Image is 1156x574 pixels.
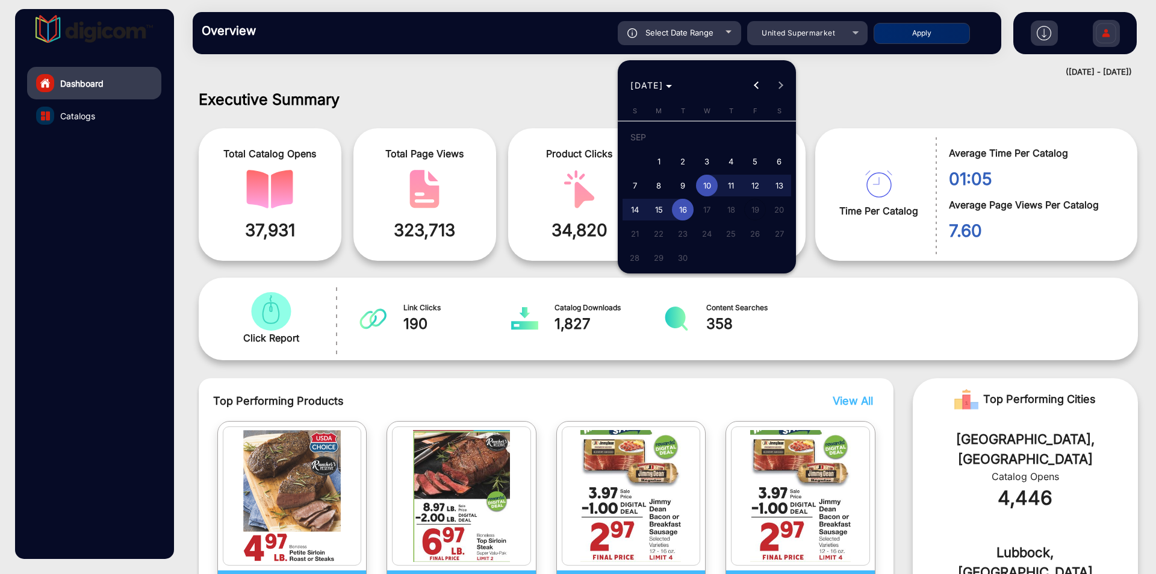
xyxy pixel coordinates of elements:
[623,222,647,246] button: September 21, 2025
[671,173,695,198] button: September 9, 2025
[648,247,670,269] span: 29
[696,151,718,172] span: 3
[647,198,671,222] button: September 15, 2025
[671,222,695,246] button: September 23, 2025
[671,149,695,173] button: September 2, 2025
[744,223,766,245] span: 26
[729,107,733,115] span: T
[672,247,694,269] span: 30
[672,151,694,172] span: 2
[767,149,791,173] button: September 6, 2025
[624,247,645,269] span: 28
[720,223,742,245] span: 25
[648,175,670,196] span: 8
[647,222,671,246] button: September 22, 2025
[768,151,790,172] span: 6
[720,151,742,172] span: 4
[647,173,671,198] button: September 8, 2025
[744,151,766,172] span: 5
[672,223,694,245] span: 23
[719,149,743,173] button: September 4, 2025
[743,149,767,173] button: September 5, 2025
[647,246,671,270] button: September 29, 2025
[648,151,670,172] span: 1
[767,198,791,222] button: September 20, 2025
[743,222,767,246] button: September 26, 2025
[656,107,662,115] span: M
[633,107,637,115] span: S
[720,175,742,196] span: 11
[695,222,719,246] button: September 24, 2025
[696,199,718,220] span: 17
[695,173,719,198] button: September 10, 2025
[623,198,647,222] button: September 14, 2025
[672,199,694,220] span: 16
[624,175,645,196] span: 7
[744,199,766,220] span: 19
[624,199,645,220] span: 14
[745,73,769,98] button: Previous month
[623,246,647,270] button: September 28, 2025
[648,223,670,245] span: 22
[744,175,766,196] span: 12
[626,75,677,96] button: Choose month and year
[624,223,645,245] span: 21
[647,149,671,173] button: September 1, 2025
[648,199,670,220] span: 15
[695,149,719,173] button: September 3, 2025
[695,198,719,222] button: September 17, 2025
[696,175,718,196] span: 10
[719,173,743,198] button: September 11, 2025
[777,107,782,115] span: S
[671,246,695,270] button: September 30, 2025
[704,107,710,115] span: W
[696,223,718,245] span: 24
[768,199,790,220] span: 20
[623,173,647,198] button: September 7, 2025
[719,198,743,222] button: September 18, 2025
[767,173,791,198] button: September 13, 2025
[720,199,742,220] span: 18
[672,175,694,196] span: 9
[768,175,790,196] span: 13
[671,198,695,222] button: September 16, 2025
[743,198,767,222] button: September 19, 2025
[719,222,743,246] button: September 25, 2025
[743,173,767,198] button: September 12, 2025
[623,125,791,149] td: SEP
[753,107,757,115] span: F
[681,107,685,115] span: T
[768,223,790,245] span: 27
[630,80,663,90] span: [DATE]
[767,222,791,246] button: September 27, 2025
